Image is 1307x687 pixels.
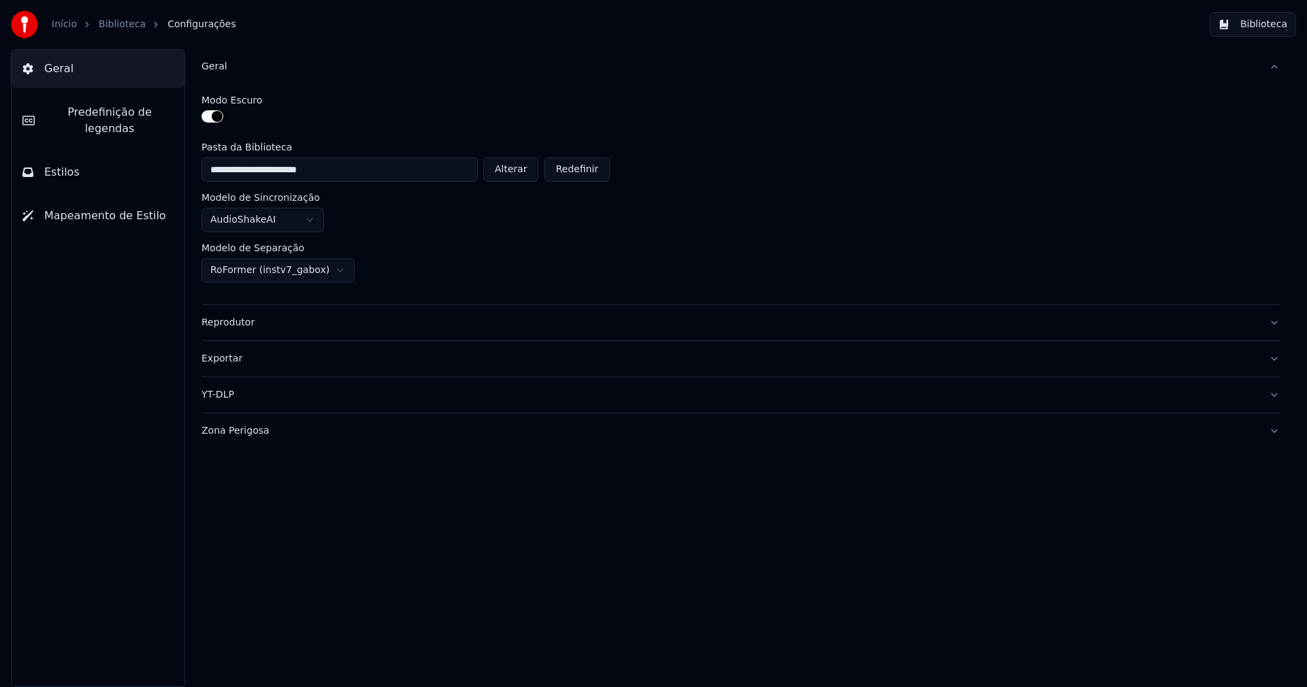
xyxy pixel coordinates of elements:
[201,316,1258,330] div: Reprodutor
[201,84,1280,304] div: Geral
[46,104,174,137] span: Predefinição de legendas
[201,49,1280,84] button: Geral
[201,95,262,105] label: Modo Escuro
[12,93,184,148] button: Predefinição de legendas
[201,142,610,152] label: Pasta da Biblioteca
[167,18,236,31] span: Configurações
[201,352,1258,366] div: Exportar
[99,18,146,31] a: Biblioteca
[201,243,304,253] label: Modelo de Separação
[201,60,1258,74] div: Geral
[201,377,1280,413] button: YT-DLP
[44,208,166,224] span: Mapeamento de Estilo
[12,153,184,191] button: Estilos
[52,18,77,31] a: Início
[44,61,74,77] span: Geral
[201,193,320,202] label: Modelo de Sincronização
[201,424,1258,438] div: Zona Perigosa
[52,18,236,31] nav: breadcrumb
[201,341,1280,377] button: Exportar
[12,197,184,235] button: Mapeamento de Estilo
[201,305,1280,340] button: Reprodutor
[483,157,539,182] button: Alterar
[12,50,184,88] button: Geral
[1210,12,1296,37] button: Biblioteca
[201,388,1258,402] div: YT-DLP
[544,157,610,182] button: Redefinir
[201,413,1280,449] button: Zona Perigosa
[11,11,38,38] img: youka
[44,164,80,180] span: Estilos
